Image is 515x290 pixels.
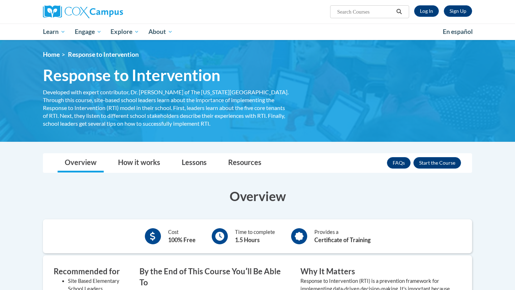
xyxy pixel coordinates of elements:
[314,236,371,243] b: Certificate of Training
[414,5,439,17] a: Log In
[111,154,167,172] a: How it works
[43,187,472,205] h3: Overview
[111,27,139,36] span: Explore
[43,5,179,18] a: Cox Campus
[70,24,106,40] a: Engage
[387,157,411,169] a: FAQs
[38,24,70,40] a: Learn
[106,24,144,40] a: Explore
[68,51,139,58] span: Response to Intervention
[75,27,102,36] span: Engage
[168,236,196,243] b: 100% Free
[32,24,483,40] div: Main menu
[54,266,129,277] h3: Recommended for
[337,7,394,16] input: Search Courses
[175,154,214,172] a: Lessons
[139,266,290,288] h3: By the End of This Course Youʹll Be Able To
[58,154,104,172] a: Overview
[444,5,472,17] a: Register
[43,51,60,58] a: Home
[144,24,177,40] a: About
[235,228,275,244] div: Time to complete
[235,236,260,243] b: 1.5 Hours
[43,66,220,85] span: Response to Intervention
[300,266,451,277] h3: Why It Matters
[43,88,290,127] div: Developed with expert contributor, Dr. [PERSON_NAME] of The [US_STATE][GEOGRAPHIC_DATA]. Through ...
[413,157,461,169] button: Enroll
[168,228,196,244] div: Cost
[43,5,123,18] img: Cox Campus
[443,28,473,35] span: En español
[394,7,404,16] button: Search
[314,228,371,244] div: Provides a
[148,27,173,36] span: About
[43,27,65,36] span: Learn
[221,154,269,172] a: Resources
[438,24,477,39] a: En español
